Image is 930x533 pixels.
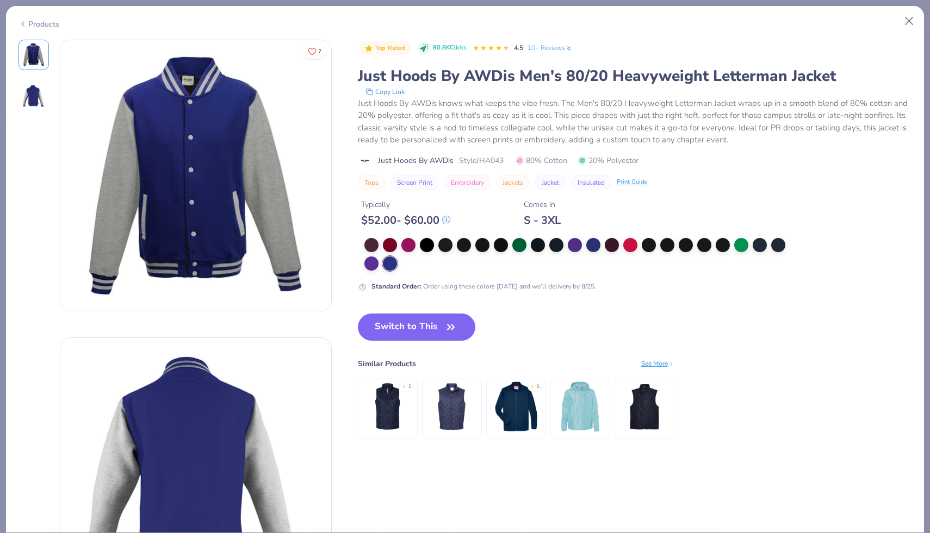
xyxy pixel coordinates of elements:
[899,11,920,32] button: Close
[578,155,638,166] span: 20% Polyester
[514,43,523,52] span: 4.5
[537,383,540,391] div: 5
[358,66,912,86] div: Just Hoods By AWDis Men's 80/20 Heavyweight Letterman Jacket
[618,380,670,432] img: Harriton Adult 8 oz. Fleece Vest
[524,214,561,227] div: S - 3XL
[473,40,510,57] div: 4.5 Stars
[361,214,450,227] div: $ 52.00 - $ 60.00
[426,380,478,432] img: Weatherproof Vintage Diamond Quilted Vest
[358,97,912,146] div: Just Hoods By AWDis knows what keeps the vibe fresh. The Men's 80/20 Heavyweight Letterman Jacket...
[362,380,413,432] img: Weatherproof Women's Vintage Diamond Quilted Vest
[60,40,331,311] img: Front
[371,282,421,291] strong: Standard Order :
[21,42,47,68] img: Front
[375,45,406,51] span: Top Rated
[358,175,385,190] button: Tops
[444,175,491,190] button: Embroidery
[617,178,647,187] div: Print Guide
[21,83,47,109] img: Back
[554,380,606,432] img: Independent Trading Co. Lightweight Windbreaker Pullover Jacket
[490,380,542,432] img: Team 365 Men's Leader Soft Shell Jacket
[318,49,321,54] span: 7
[18,18,59,30] div: Products
[524,199,561,210] div: Comes In
[459,155,504,166] span: Style JHA043
[358,156,373,165] img: brand logo
[358,313,476,341] button: Switch to This
[359,41,411,55] button: Badge Button
[362,86,408,97] button: copy to clipboard
[402,383,406,387] div: ★
[641,359,674,368] div: See More
[378,155,454,166] span: Just Hoods By AWDis
[361,199,450,210] div: Typically
[516,155,567,166] span: 80% Cotton
[358,358,416,369] div: Similar Products
[496,175,530,190] button: Jackets
[528,43,573,53] a: 10+ Reviews
[303,43,326,59] button: Like
[433,43,466,53] span: 80.8K Clicks
[530,383,535,387] div: ★
[535,175,566,190] button: Jacket
[364,44,373,53] img: Top Rated sort
[390,175,439,190] button: Screen Print
[408,383,411,391] div: 5
[571,175,611,190] button: Insulated
[371,281,596,291] div: Order using these colors [DATE] and we’ll delivery by 8/25.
